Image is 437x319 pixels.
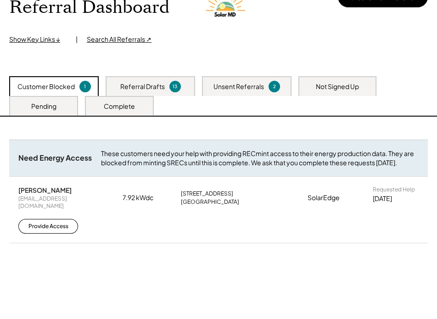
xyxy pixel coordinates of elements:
[213,82,264,91] div: Unsent Referrals
[101,149,419,167] div: These customers need your help with providing RECmint access to their energy production data. The...
[9,35,67,44] div: Show Key Links ↓
[181,190,296,197] div: [STREET_ADDRESS]
[17,82,75,91] div: Customer Blocked
[81,83,90,90] div: 1
[123,193,168,202] div: 7.92 kWdc
[104,102,135,111] div: Complete
[18,195,110,209] div: [EMAIL_ADDRESS][DOMAIN_NAME]
[316,82,359,91] div: Not Signed Up
[171,83,179,90] div: 13
[373,194,392,203] div: [DATE]
[373,186,415,193] div: Requested Help
[120,82,165,91] div: Referral Drafts
[18,153,92,163] div: Need Energy Access
[31,102,56,111] div: Pending
[181,198,296,206] div: [GEOGRAPHIC_DATA]
[18,186,101,194] div: [PERSON_NAME]
[76,35,78,44] div: |
[308,193,360,202] div: SolarEdge
[18,219,78,234] button: Provide Access
[87,35,151,44] div: Search All Referrals ↗
[270,83,279,90] div: 2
